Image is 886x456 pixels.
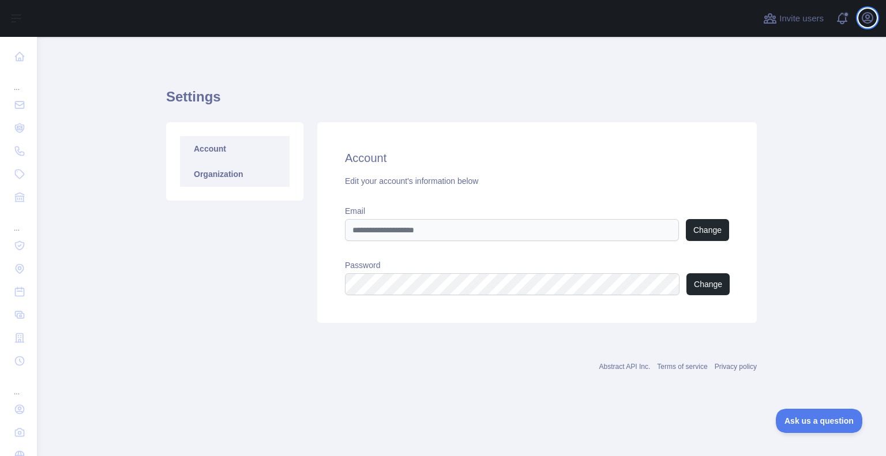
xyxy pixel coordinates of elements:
div: ... [9,69,28,92]
a: Account [180,136,290,161]
iframe: Toggle Customer Support [776,409,863,433]
a: Terms of service [657,363,707,371]
label: Email [345,205,729,217]
a: Organization [180,161,290,187]
h2: Account [345,150,729,166]
h1: Settings [166,88,757,115]
div: Edit your account's information below [345,175,729,187]
span: Invite users [779,12,824,25]
div: ... [9,374,28,397]
a: Privacy policy [715,363,757,371]
button: Change [686,273,730,295]
button: Invite users [761,9,826,28]
div: ... [9,210,28,233]
a: Abstract API Inc. [599,363,651,371]
label: Password [345,259,729,271]
button: Change [686,219,729,241]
